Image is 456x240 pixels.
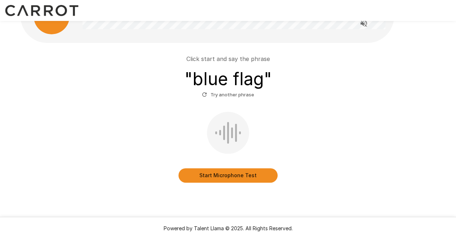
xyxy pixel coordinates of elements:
p: Click start and say the phrase [186,54,270,63]
button: Start Microphone Test [178,168,278,183]
h3: " blue flag " [185,69,272,89]
p: Powered by Talent Llama © 2025. All Rights Reserved. [9,225,447,232]
button: Read questions aloud [357,16,371,31]
button: Try another phrase [200,89,256,100]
